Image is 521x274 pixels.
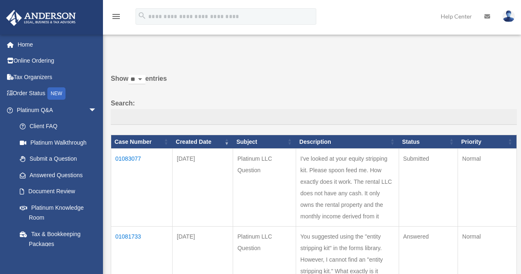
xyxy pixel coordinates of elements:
a: Online Ordering [6,53,109,69]
img: Anderson Advisors Platinum Portal [4,10,78,26]
a: Platinum Walkthrough [12,134,105,151]
a: Order StatusNEW [6,85,109,102]
label: Show entries [111,73,517,93]
a: Client FAQ [12,118,105,135]
input: Search: [111,109,517,125]
a: Tax Organizers [6,69,109,85]
span: arrow_drop_down [89,102,105,119]
img: User Pic [502,10,515,22]
td: I've looked at your equity stripping kit. Please spoon feed me. How exactly does it work. The ren... [296,149,399,227]
th: Subject: activate to sort column ascending [233,135,296,149]
th: Description: activate to sort column ascending [296,135,399,149]
td: 01083077 [111,149,173,227]
th: Status: activate to sort column ascending [399,135,458,149]
th: Priority: activate to sort column ascending [458,135,517,149]
td: Submitted [399,149,458,227]
td: Normal [458,149,517,227]
i: search [138,11,147,20]
a: Answered Questions [12,167,101,183]
th: Created Date: activate to sort column ascending [173,135,233,149]
td: [DATE] [173,149,233,227]
a: Document Review [12,183,105,200]
a: Platinum Q&Aarrow_drop_down [6,102,105,118]
label: Search: [111,98,517,125]
i: menu [111,12,121,21]
td: Platinum LLC Question [233,149,296,227]
select: Showentries [128,75,145,84]
a: Home [6,36,109,53]
div: NEW [47,87,65,100]
a: menu [111,14,121,21]
th: Case Number: activate to sort column ascending [111,135,173,149]
a: Submit a Question [12,151,105,167]
a: Platinum Knowledge Room [12,199,105,226]
a: Tax & Bookkeeping Packages [12,226,105,252]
